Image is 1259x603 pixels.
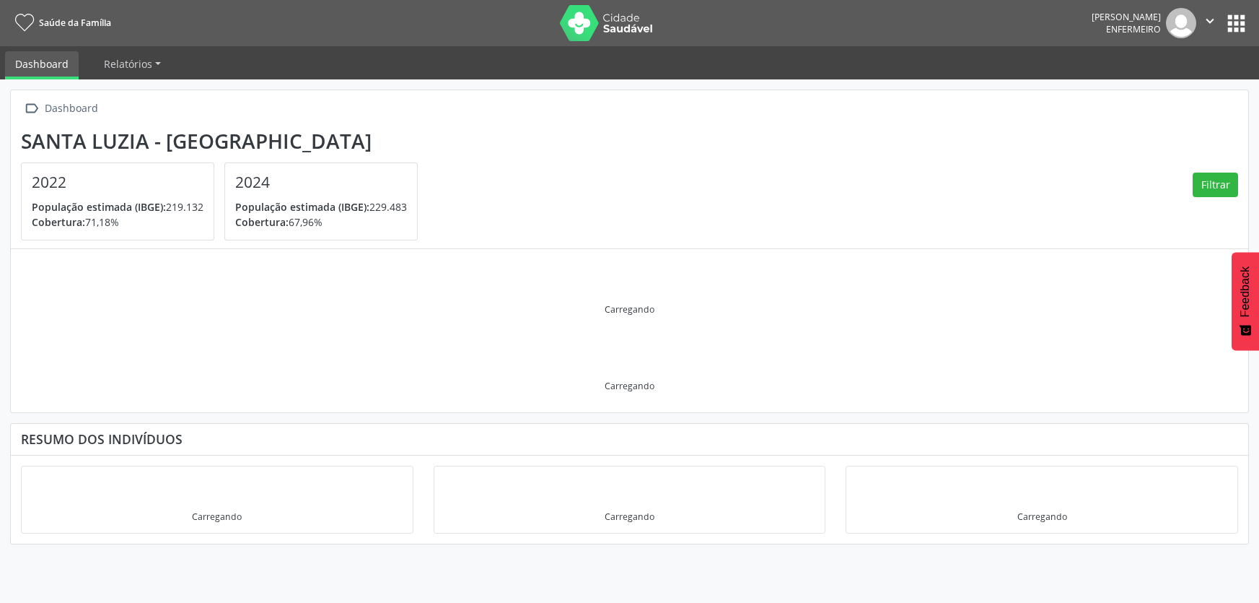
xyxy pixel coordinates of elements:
button: Feedback - Mostrar pesquisa [1232,252,1259,350]
p: 219.132 [32,199,203,214]
span: Relatórios [104,57,152,71]
div: Carregando [605,303,654,316]
span: População estimada (IBGE): [235,200,369,214]
div: Carregando [605,511,654,523]
img: img [1166,8,1196,38]
button:  [1196,8,1224,38]
a: Dashboard [5,51,79,79]
div: [PERSON_NAME] [1092,11,1161,23]
i:  [1202,13,1218,29]
p: 67,96% [235,214,407,230]
div: Carregando [192,511,242,523]
span: Feedback [1239,266,1252,317]
span: Saúde da Família [39,17,111,29]
div: Dashboard [42,98,100,119]
p: 229.483 [235,199,407,214]
a:  Dashboard [21,98,100,119]
span: População estimada (IBGE): [32,200,166,214]
div: Santa Luzia - [GEOGRAPHIC_DATA] [21,129,428,153]
button: Filtrar [1193,173,1238,197]
i:  [21,98,42,119]
h4: 2024 [235,173,407,191]
div: Carregando [1017,511,1067,523]
h4: 2022 [32,173,203,191]
div: Carregando [605,380,654,392]
a: Saúde da Família [10,11,111,35]
span: Enfermeiro [1106,23,1161,35]
span: Cobertura: [32,215,85,229]
span: Cobertura: [235,215,289,229]
button: apps [1224,11,1249,36]
p: 71,18% [32,214,203,230]
div: Resumo dos indivíduos [21,431,1238,447]
a: Relatórios [94,51,171,77]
